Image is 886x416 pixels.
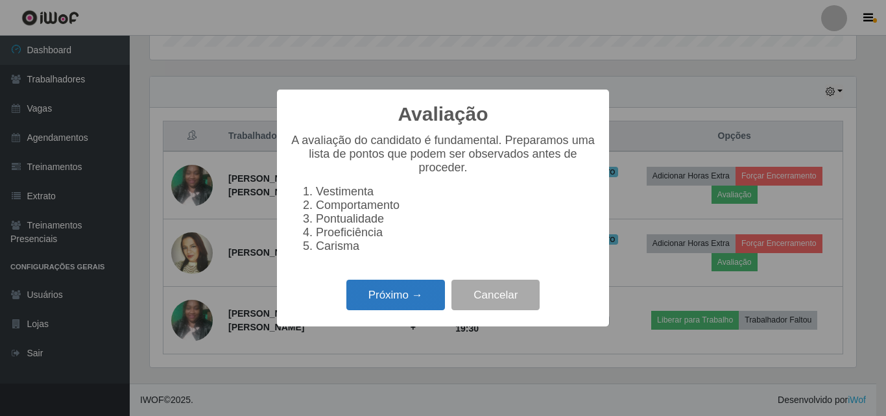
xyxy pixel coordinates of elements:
[290,134,596,175] p: A avaliação do candidato é fundamental. Preparamos uma lista de pontos que podem ser observados a...
[316,226,596,239] li: Proeficiência
[398,103,488,126] h2: Avaliação
[316,185,596,199] li: Vestimenta
[346,280,445,310] button: Próximo →
[316,199,596,212] li: Comportamento
[316,212,596,226] li: Pontualidade
[316,239,596,253] li: Carisma
[451,280,540,310] button: Cancelar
